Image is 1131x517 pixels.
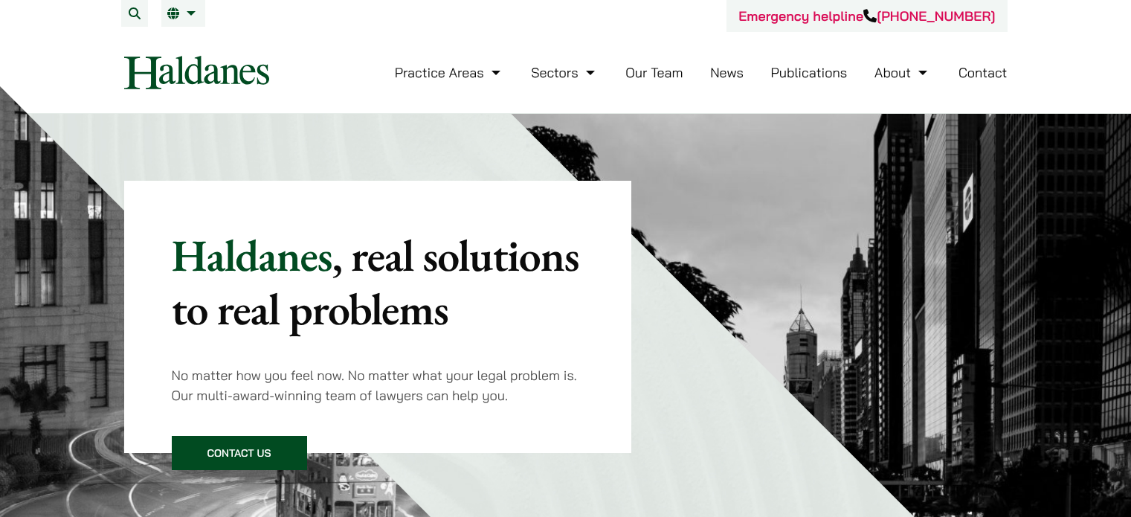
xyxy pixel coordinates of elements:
p: No matter how you feel now. No matter what your legal problem is. Our multi-award-winning team of... [172,365,584,405]
a: EN [167,7,199,19]
a: About [874,64,931,81]
p: Haldanes [172,228,584,335]
a: Contact Us [172,436,307,470]
a: Publications [771,64,848,81]
a: Emergency helpline[PHONE_NUMBER] [738,7,995,25]
a: Practice Areas [395,64,504,81]
mark: , real solutions to real problems [172,226,579,338]
a: Sectors [531,64,598,81]
a: Our Team [625,64,683,81]
img: Logo of Haldanes [124,56,269,89]
a: News [710,64,744,81]
a: Contact [958,64,1008,81]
